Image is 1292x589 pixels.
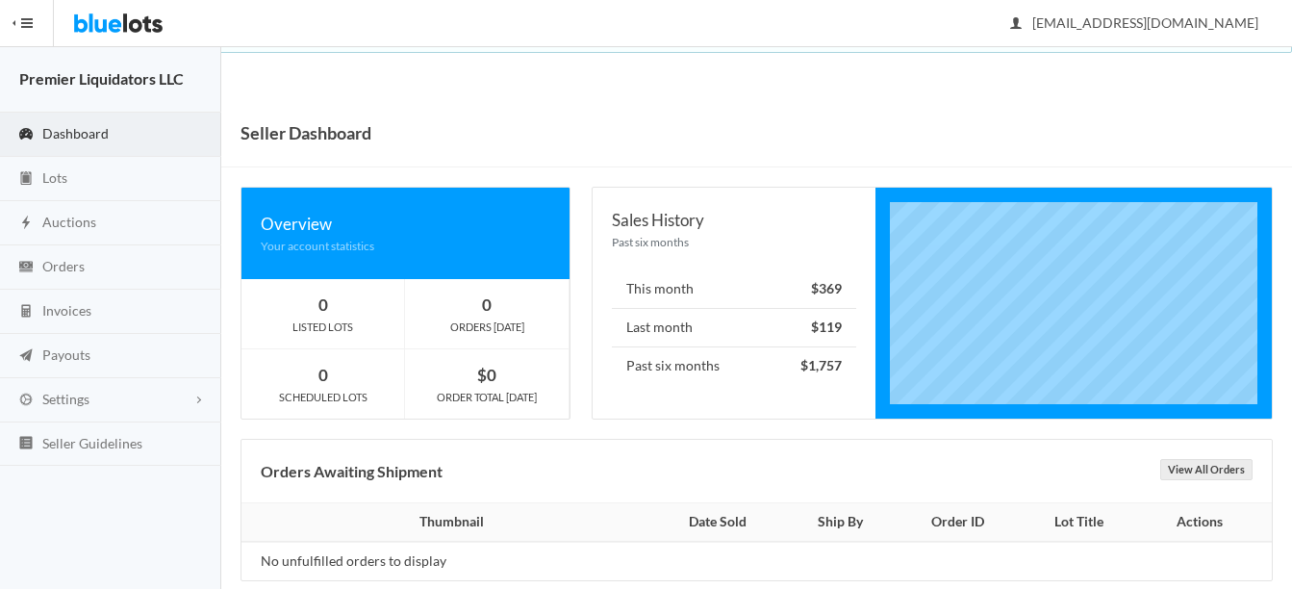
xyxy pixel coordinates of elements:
strong: 0 [318,294,328,315]
span: [EMAIL_ADDRESS][DOMAIN_NAME] [1011,14,1258,31]
th: Date Sold [651,503,785,542]
ion-icon: calculator [16,303,36,321]
strong: 0 [482,294,492,315]
ion-icon: clipboard [16,170,36,189]
ion-icon: paper plane [16,347,36,366]
strong: 0 [318,365,328,385]
li: Past six months [612,346,856,385]
div: ORDERS [DATE] [405,319,569,336]
div: Your account statistics [261,237,550,255]
b: Orders Awaiting Shipment [261,462,443,480]
span: Auctions [42,214,96,230]
ion-icon: cash [16,259,36,277]
th: Lot Title [1021,503,1138,542]
span: Orders [42,258,85,274]
ion-icon: person [1006,15,1026,34]
strong: $119 [811,319,842,335]
div: SCHEDULED LOTS [241,389,404,406]
th: Actions [1138,503,1272,542]
th: Order ID [896,503,1021,542]
th: Ship By [785,503,896,542]
th: Thumbnail [241,503,651,542]
ion-icon: list box [16,435,36,453]
span: Payouts [42,346,90,363]
strong: $369 [811,280,842,296]
div: ORDER TOTAL [DATE] [405,389,569,406]
div: Sales History [612,207,856,233]
span: Dashboard [42,125,109,141]
div: Past six months [612,233,856,251]
strong: $0 [477,365,496,385]
li: This month [612,270,856,309]
span: Invoices [42,302,91,319]
span: Lots [42,169,67,186]
strong: $1,757 [800,357,842,373]
td: No unfulfilled orders to display [241,542,651,580]
li: Last month [612,308,856,347]
strong: Premier Liquidators LLC [19,69,184,88]
div: LISTED LOTS [241,319,404,336]
a: View All Orders [1160,459,1253,480]
ion-icon: flash [16,215,36,233]
span: Seller Guidelines [42,435,142,451]
div: Overview [261,211,550,237]
span: Settings [42,391,89,407]
h1: Seller Dashboard [241,118,371,147]
ion-icon: cog [16,392,36,410]
ion-icon: speedometer [16,126,36,144]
